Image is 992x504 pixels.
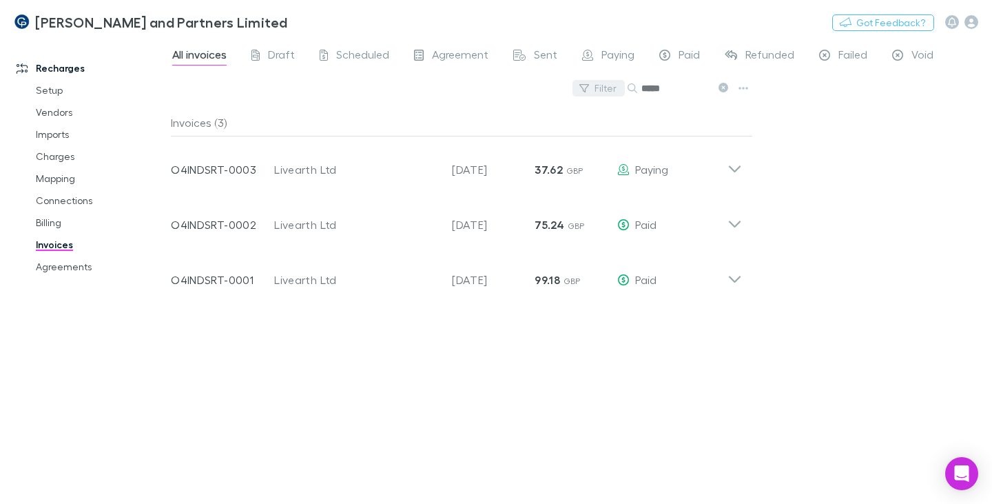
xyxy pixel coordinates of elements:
[635,163,668,176] span: Paying
[22,145,178,168] a: Charges
[14,14,30,30] img: Coates and Partners Limited's Logo
[945,457,978,490] div: Open Intercom Messenger
[572,80,625,97] button: Filter
[452,272,535,288] p: [DATE]
[160,247,753,302] div: O4INDSRT-0001Livearth Ltd[DATE]99.18 GBPPaid
[22,79,178,101] a: Setup
[635,218,657,231] span: Paid
[22,168,178,190] a: Mapping
[566,165,583,176] span: GBP
[268,48,295,65] span: Draft
[274,216,438,233] div: Livearth Ltd
[172,48,227,65] span: All invoices
[635,273,657,286] span: Paid
[911,48,933,65] span: Void
[35,14,288,30] h3: [PERSON_NAME] and Partners Limited
[171,161,274,178] p: O4INDSRT-0003
[171,272,274,288] p: O4INDSRT-0001
[3,57,178,79] a: Recharges
[160,192,753,247] div: O4INDSRT-0002Livearth Ltd[DATE]75.24 GBPPaid
[452,216,535,233] p: [DATE]
[432,48,488,65] span: Agreement
[535,218,564,232] strong: 75.24
[745,48,794,65] span: Refunded
[838,48,867,65] span: Failed
[22,212,178,234] a: Billing
[274,272,438,288] div: Livearth Ltd
[601,48,634,65] span: Paying
[22,256,178,278] a: Agreements
[22,234,178,256] a: Invoices
[534,48,557,65] span: Sent
[274,161,438,178] div: Livearth Ltd
[160,137,753,192] div: O4INDSRT-0003Livearth Ltd[DATE]37.62 GBPPaying
[22,190,178,212] a: Connections
[6,6,296,39] a: [PERSON_NAME] and Partners Limited
[22,101,178,123] a: Vendors
[679,48,700,65] span: Paid
[568,221,585,231] span: GBP
[535,273,560,287] strong: 99.18
[832,14,934,31] button: Got Feedback?
[564,276,581,286] span: GBP
[336,48,389,65] span: Scheduled
[452,161,535,178] p: [DATE]
[171,216,274,233] p: O4INDSRT-0002
[22,123,178,145] a: Imports
[535,163,563,177] strong: 37.62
